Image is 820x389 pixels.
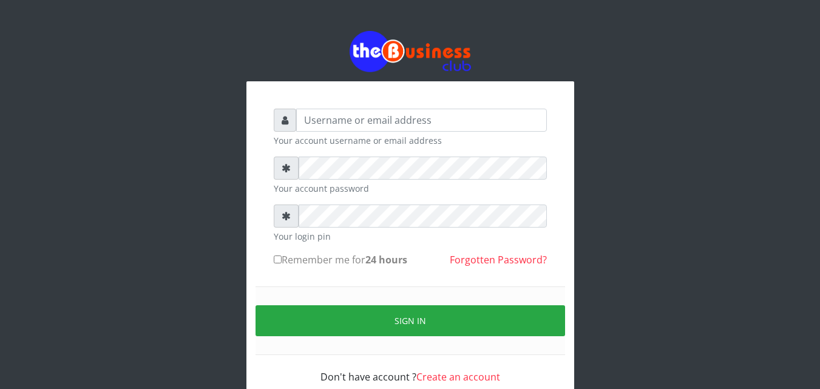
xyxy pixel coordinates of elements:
small: Your account username or email address [274,134,547,147]
b: 24 hours [365,253,407,266]
button: Sign in [256,305,565,336]
a: Create an account [416,370,500,384]
div: Don't have account ? [274,355,547,384]
input: Remember me for24 hours [274,255,282,263]
a: Forgotten Password? [450,253,547,266]
label: Remember me for [274,252,407,267]
small: Your account password [274,182,547,195]
small: Your login pin [274,230,547,243]
input: Username or email address [296,109,547,132]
